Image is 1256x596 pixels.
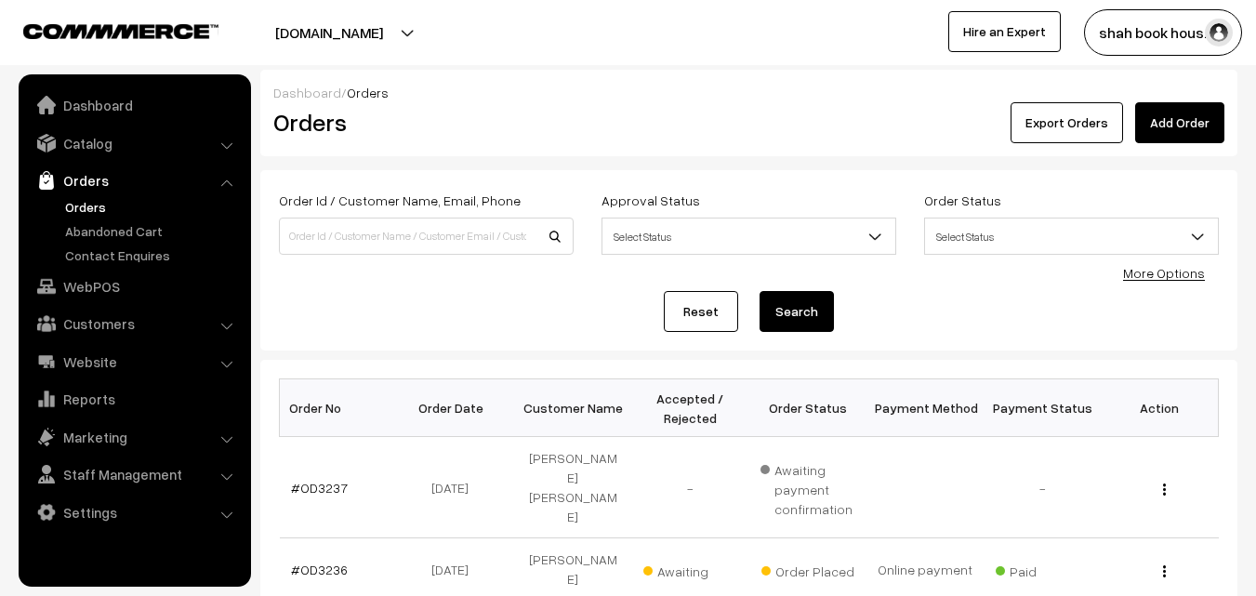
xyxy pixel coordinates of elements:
[948,11,1061,52] a: Hire an Expert
[23,24,218,38] img: COMMMERCE
[984,437,1101,538] td: -
[602,191,700,210] label: Approval Status
[1084,9,1242,56] button: shah book hous…
[23,457,245,491] a: Staff Management
[1163,565,1166,577] img: Menu
[664,291,738,332] a: Reset
[1163,483,1166,496] img: Menu
[984,379,1101,437] th: Payment Status
[996,557,1089,581] span: Paid
[749,379,866,437] th: Order Status
[761,557,854,581] span: Order Placed
[280,379,397,437] th: Order No
[60,221,245,241] a: Abandoned Cart
[60,245,245,265] a: Contact Enquires
[210,9,448,56] button: [DOMAIN_NAME]
[23,88,245,122] a: Dashboard
[1205,19,1233,46] img: user
[347,85,389,100] span: Orders
[23,270,245,303] a: WebPOS
[397,437,514,538] td: [DATE]
[273,108,572,137] h2: Orders
[631,437,748,538] td: -
[760,291,834,332] button: Search
[602,218,896,255] span: Select Status
[1135,102,1224,143] a: Add Order
[1123,265,1205,281] a: More Options
[924,218,1219,255] span: Select Status
[866,379,984,437] th: Payment Method
[291,562,348,577] a: #OD3236
[1011,102,1123,143] button: Export Orders
[23,307,245,340] a: Customers
[643,557,736,581] span: Awaiting
[514,437,631,538] td: [PERSON_NAME] [PERSON_NAME]
[1101,379,1218,437] th: Action
[23,164,245,197] a: Orders
[23,382,245,416] a: Reports
[602,220,895,253] span: Select Status
[23,19,186,41] a: COMMMERCE
[23,345,245,378] a: Website
[514,379,631,437] th: Customer Name
[273,85,341,100] a: Dashboard
[23,126,245,160] a: Catalog
[23,420,245,454] a: Marketing
[279,218,574,255] input: Order Id / Customer Name / Customer Email / Customer Phone
[279,191,521,210] label: Order Id / Customer Name, Email, Phone
[397,379,514,437] th: Order Date
[23,496,245,529] a: Settings
[291,480,348,496] a: #OD3237
[60,197,245,217] a: Orders
[273,83,1224,102] div: /
[925,220,1218,253] span: Select Status
[760,456,855,519] span: Awaiting payment confirmation
[924,191,1001,210] label: Order Status
[631,379,748,437] th: Accepted / Rejected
